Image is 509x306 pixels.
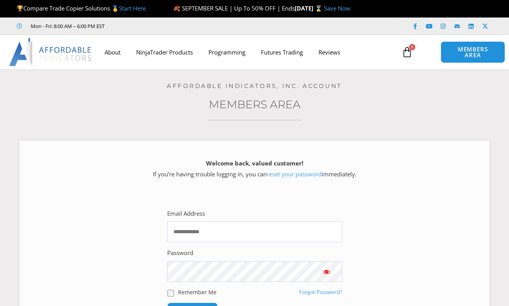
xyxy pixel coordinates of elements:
img: 🏆 [17,5,23,11]
label: Email Address [167,208,205,219]
a: NinjaTrader Products [128,43,201,61]
a: About [97,43,128,61]
a: Reviews [311,43,348,61]
a: Start Here [119,4,146,12]
a: reset your password [267,170,322,178]
a: 0 [390,41,424,63]
label: Remember Me [178,288,217,296]
a: Forgot Password? [299,288,342,295]
strong: [DATE] ⌛ [295,4,324,12]
a: Save Now [324,4,350,12]
span: 🍂 SEPTEMBER SALE | Up To 50% OFF | Ends [173,4,295,12]
span: 0 [409,44,415,50]
span: Mon - Fri: 8:00 AM – 6:00 PM EST [29,21,105,31]
a: Affordable Indicators, Inc. Account [167,82,342,90]
nav: Menu [97,43,397,61]
button: Show password [311,261,342,282]
iframe: Customer reviews powered by Trustpilot [115,22,232,30]
span: MEMBERS AREA [449,46,497,58]
a: Programming [201,43,253,61]
a: Members Area [209,98,301,111]
a: MEMBERS AREA [441,41,505,63]
strong: Welcome back, valued customer! [206,159,303,167]
label: Password [167,248,193,259]
span: Compare Trade Copier Solutions 🥇 [17,4,146,12]
p: If you’re having trouble logging in, you can immediately. [33,158,476,180]
img: LogoAI | Affordable Indicators – NinjaTrader [9,38,93,66]
a: Futures Trading [253,43,311,61]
